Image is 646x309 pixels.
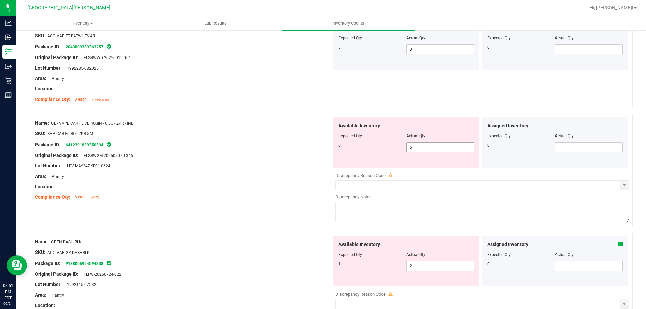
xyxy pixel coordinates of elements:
[66,261,103,266] a: 9188006924594308
[555,133,623,139] div: Actual Qty
[338,36,362,40] span: Expected Qty
[338,262,341,266] span: 1
[35,239,49,244] span: Name:
[406,36,425,40] span: Actual Qty
[57,303,63,308] span: --
[91,98,109,101] span: 17 minutes ago
[487,142,555,148] div: 0
[35,76,46,81] span: Area:
[57,87,63,91] span: --
[338,122,380,129] span: Available Inventory
[47,250,90,255] span: ACC-VAP-GP-DASHBLK
[16,16,149,30] a: Inventory
[338,143,341,148] span: 6
[35,271,78,277] span: Original Package ID:
[91,196,99,199] span: [DATE]
[35,261,60,266] span: Package ID:
[106,141,112,148] span: In Sync
[5,77,12,84] inline-svg: Retail
[35,249,45,255] span: SKU:
[35,86,55,91] span: Location:
[406,252,425,257] span: Actual Qty
[282,16,415,30] a: Inventory Counts
[487,44,555,50] div: 0
[195,20,236,26] span: Lab Results
[7,255,27,275] iframe: Resource center
[407,143,474,152] input: 5
[35,131,45,136] span: SKU:
[66,45,103,49] a: 2043809389363257
[487,133,555,139] div: Expected Qty
[35,153,78,158] span: Original Package ID:
[407,45,474,54] input: 3
[407,261,474,271] input: 2
[555,35,623,41] div: Actual Qty
[335,173,386,178] span: Discrepancy Reason Code
[555,252,623,258] div: Actual Qty
[27,5,110,11] span: [GEOGRAPHIC_DATA][PERSON_NAME]
[80,153,133,158] span: FLSRWGM-20250707-1346
[35,96,70,102] span: Compliance Qty:
[3,283,13,301] p: 08:51 PM EDT
[487,241,528,248] span: Assigned Inventory
[324,20,373,26] span: Inventory Counts
[35,163,62,168] span: Lot Number:
[57,185,63,189] span: --
[106,43,112,50] span: In Sync
[5,92,12,99] inline-svg: Reports
[75,97,87,102] span: 3 each
[35,292,46,298] span: Area:
[338,241,380,248] span: Available Inventory
[487,261,555,267] div: 0
[35,120,49,126] span: Name:
[64,164,110,168] span: LRV-MAY24ZKR01-0624
[620,181,629,190] span: select
[35,33,45,38] span: SKU:
[406,133,425,138] span: Actual Qty
[35,303,55,308] span: Location:
[75,195,87,199] span: 6 each
[620,299,629,309] span: select
[64,66,99,71] span: 1992285-082025
[338,45,341,50] span: 3
[16,20,149,26] span: Inventory
[5,48,12,55] inline-svg: Inventory
[35,55,78,60] span: Original Package ID:
[589,5,633,10] span: Hi, [PERSON_NAME]!
[47,34,95,38] span: ACC-VAP-FT-BATWHTVAR
[338,252,362,257] span: Expected Qty
[335,292,386,297] span: Discrepancy Reason Code
[35,173,46,179] span: Area:
[48,293,64,298] span: Pantry
[35,65,62,71] span: Lot Number:
[35,44,60,49] span: Package ID:
[487,35,555,41] div: Expected Qty
[5,63,12,70] inline-svg: Outbound
[64,282,99,287] span: 1992115-072325
[3,301,13,306] p: 09/24
[35,282,62,287] span: Lot Number:
[35,142,60,147] span: Package ID:
[35,194,70,200] span: Compliance Qty:
[335,194,629,200] div: Discrepancy Notes
[48,76,64,81] span: Pantry
[51,240,82,244] span: GPEN DASH BLK
[106,260,112,266] span: In Sync
[80,272,121,277] span: FLTW-20250724-022
[5,20,12,26] inline-svg: Analytics
[487,252,555,258] div: Expected Qty
[5,34,12,41] inline-svg: Inbound
[35,184,55,189] span: Location:
[47,131,93,136] span: BAP-CAR-GL-ROL-ZKR.5M
[48,174,64,179] span: Pantry
[149,16,282,30] a: Lab Results
[338,133,362,138] span: Expected Qty
[487,122,528,129] span: Assigned Inventory
[66,143,103,147] a: 6412391839350394
[80,55,131,60] span: FLSRWWD-20250919-001
[51,121,134,126] span: GL - VAPE CART LIVE ROSIN - 0.5G - ZKR - IND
